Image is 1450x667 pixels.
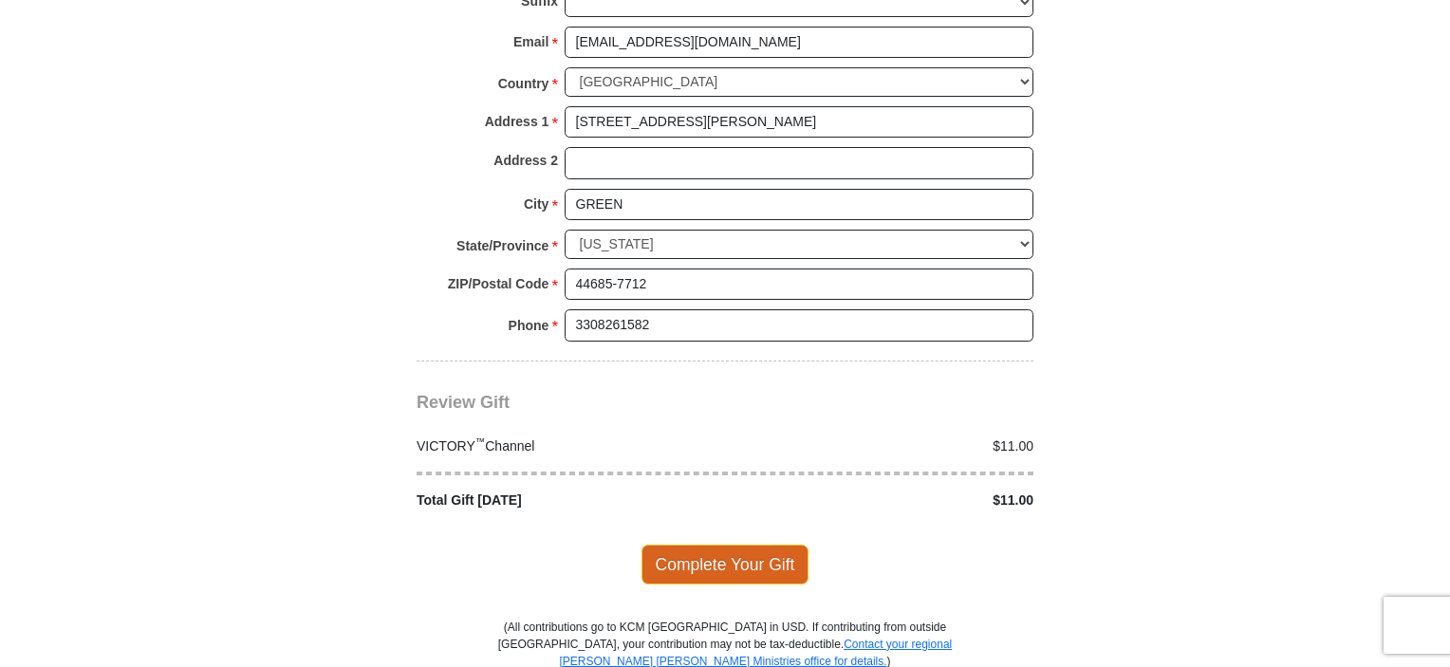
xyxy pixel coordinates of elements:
strong: State/Province [456,232,548,259]
span: Complete Your Gift [641,545,809,584]
span: Review Gift [417,393,510,412]
strong: City [524,191,548,217]
strong: Email [513,28,548,55]
div: $11.00 [725,436,1044,456]
strong: ZIP/Postal Code [448,270,549,297]
div: $11.00 [725,491,1044,510]
div: VICTORY Channel [407,436,726,456]
strong: Address 2 [493,147,558,174]
sup: ™ [475,435,486,447]
div: Total Gift [DATE] [407,491,726,510]
strong: Country [498,70,549,97]
strong: Address 1 [485,108,549,135]
strong: Phone [509,312,549,339]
